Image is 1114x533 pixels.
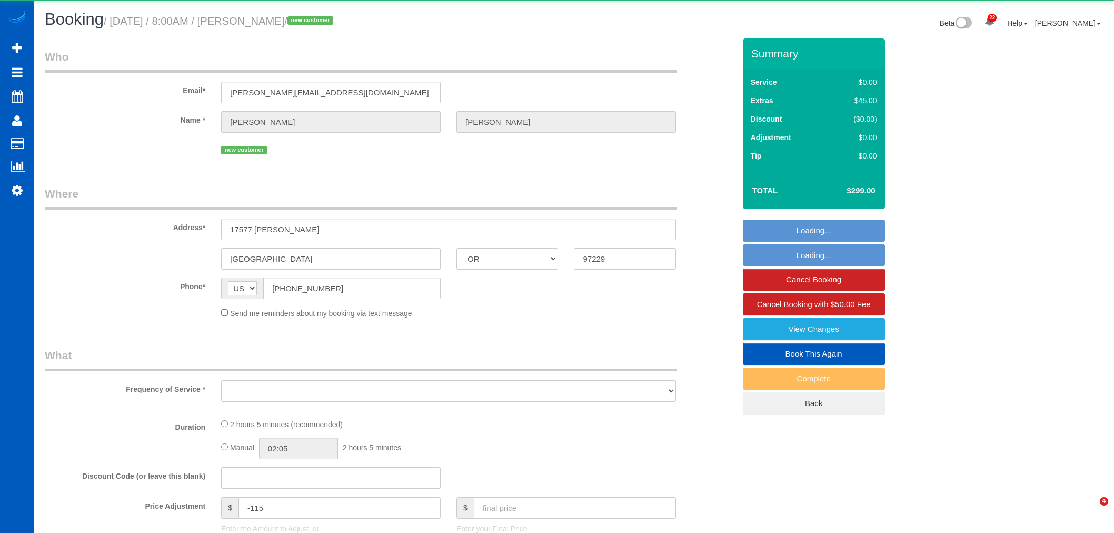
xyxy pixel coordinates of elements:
[45,186,677,210] legend: Where
[221,146,267,154] span: new customer
[104,15,336,27] small: / [DATE] / 8:00AM / [PERSON_NAME]
[1035,19,1101,27] a: [PERSON_NAME]
[263,278,441,299] input: Phone*
[832,132,877,143] div: $0.00
[751,47,880,60] h3: Summary
[221,497,238,519] span: $
[574,248,675,270] input: Zip Code*
[45,49,677,73] legend: Who
[743,392,885,414] a: Back
[751,95,773,106] label: Extras
[751,77,777,87] label: Service
[954,17,972,31] img: New interface
[230,309,412,318] span: Send me reminders about my booking via text message
[230,443,254,452] span: Manual
[832,77,877,87] div: $0.00
[221,82,441,103] input: Email*
[988,14,997,22] span: 22
[37,82,213,96] label: Email*
[832,151,877,161] div: $0.00
[456,111,676,133] input: Last Name*
[221,248,441,270] input: City*
[743,269,885,291] a: Cancel Booking
[37,467,213,481] label: Discount Code (or leave this blank)
[751,132,791,143] label: Adjustment
[45,348,677,371] legend: What
[6,11,27,25] img: Automaid Logo
[940,19,972,27] a: Beta
[752,186,778,195] strong: Total
[221,111,441,133] input: First Name*
[230,420,343,429] span: 2 hours 5 minutes (recommended)
[743,343,885,365] a: Book This Again
[1078,497,1103,522] iframe: Intercom live chat
[287,16,333,25] span: new customer
[757,300,871,309] span: Cancel Booking with $50.00 Fee
[743,318,885,340] a: View Changes
[343,443,401,452] span: 2 hours 5 minutes
[1100,497,1108,506] span: 4
[37,497,213,511] label: Price Adjustment
[832,114,877,124] div: ($0.00)
[1007,19,1028,27] a: Help
[37,219,213,233] label: Address*
[832,95,877,106] div: $45.00
[743,293,885,315] a: Cancel Booking with $50.00 Fee
[37,278,213,292] label: Phone*
[37,418,213,432] label: Duration
[751,151,762,161] label: Tip
[456,497,474,519] span: $
[45,10,104,28] span: Booking
[979,11,1000,34] a: 22
[815,186,875,195] h4: $299.00
[284,15,336,27] span: /
[474,497,676,519] input: final price
[37,380,213,394] label: Frequency of Service *
[751,114,782,124] label: Discount
[37,111,213,125] label: Name *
